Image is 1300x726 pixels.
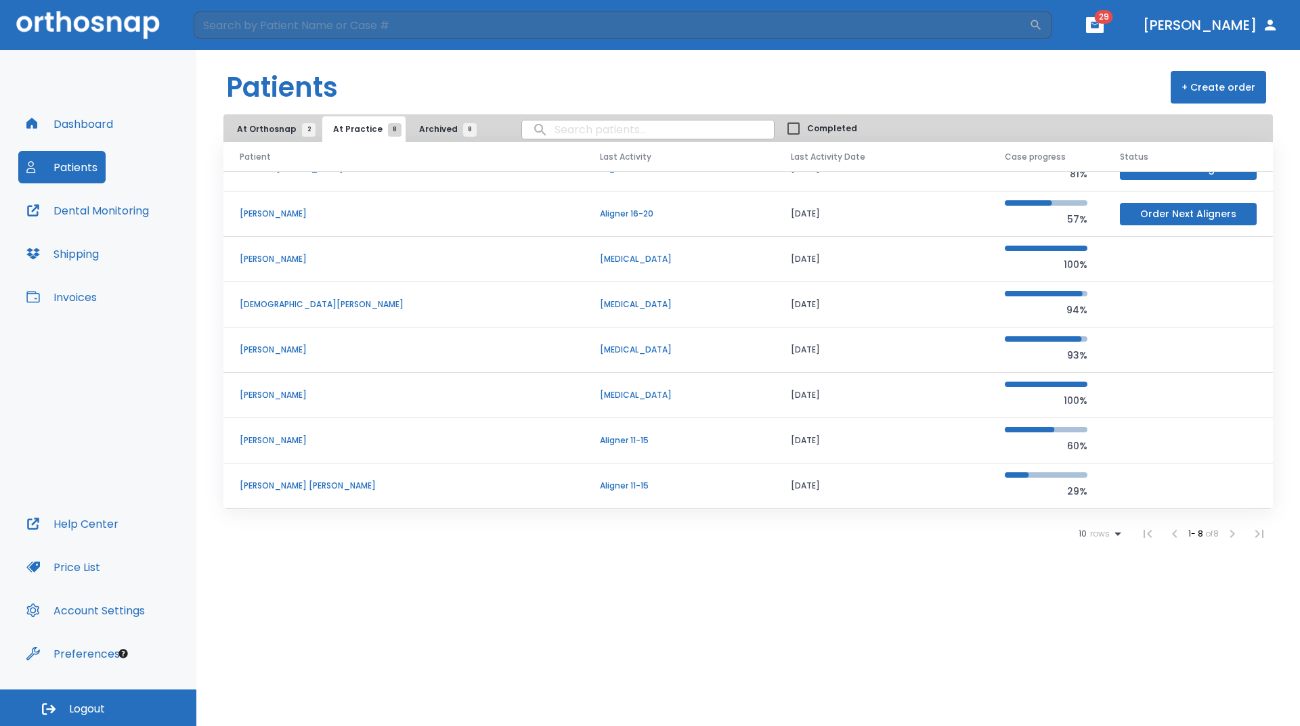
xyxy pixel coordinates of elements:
p: 94% [1005,302,1087,318]
span: Patient [240,151,271,163]
p: [PERSON_NAME] [240,253,567,265]
td: [DATE] [775,191,989,237]
td: [DATE] [775,327,989,373]
p: 100% [1005,392,1087,409]
div: Tooltip anchor [117,648,129,660]
button: Patients [18,151,106,183]
span: Last Activity Date [791,151,865,163]
button: Preferences [18,637,128,670]
p: [MEDICAL_DATA] [600,344,759,356]
td: [DATE] [775,237,989,282]
p: 100% [1005,256,1087,273]
p: [PERSON_NAME] [240,344,567,356]
p: 29% [1005,483,1087,499]
p: [MEDICAL_DATA] [600,389,759,401]
td: [DATE] [775,373,989,418]
td: [DATE] [775,418,989,463]
p: Aligner 11-15 [600,480,759,492]
p: Aligner 11-15 [600,434,759,447]
span: 8 [388,123,402,137]
input: search [522,116,774,143]
button: Order Next Aligners [1120,203,1257,225]
p: [MEDICAL_DATA] [600,253,759,265]
button: Invoices [18,281,105,313]
button: Shipping [18,237,107,270]
span: 1 - 8 [1188,528,1205,539]
p: 93% [1005,347,1087,363]
span: rows [1087,529,1110,539]
td: [DATE] [775,463,989,509]
span: Status [1120,151,1148,163]
span: At Orthosnap [237,123,309,135]
p: 60% [1005,438,1087,454]
img: Orthosnap [16,11,160,39]
div: tabs [226,116,483,142]
button: [PERSON_NAME] [1137,13,1284,37]
button: + Create order [1171,71,1266,104]
td: [DATE] [775,282,989,327]
p: Aligner 16-20 [600,208,759,220]
span: 29 [1095,10,1113,24]
span: Last Activity [600,151,651,163]
p: [PERSON_NAME] [240,389,567,401]
input: Search by Patient Name or Case # [194,12,1029,39]
h1: Patients [226,67,338,108]
span: of 8 [1205,528,1219,539]
button: Dashboard [18,108,121,140]
button: Dental Monitoring [18,194,157,227]
span: Case progress [1005,151,1066,163]
span: 2 [302,123,316,137]
button: Account Settings [18,594,153,627]
p: [PERSON_NAME] [240,434,567,447]
p: [DEMOGRAPHIC_DATA][PERSON_NAME] [240,298,567,311]
span: At Practice [333,123,395,135]
p: [PERSON_NAME] [PERSON_NAME] [240,480,567,492]
p: 81% [1005,166,1087,182]
button: Price List [18,551,108,583]
span: Logout [69,702,105,717]
p: [PERSON_NAME] [240,208,567,220]
span: Archived [419,123,470,135]
span: 8 [463,123,477,137]
p: 57% [1005,211,1087,227]
button: Help Center [18,507,127,540]
span: Completed [807,122,857,135]
span: 10 [1079,529,1087,539]
p: [MEDICAL_DATA] [600,298,759,311]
